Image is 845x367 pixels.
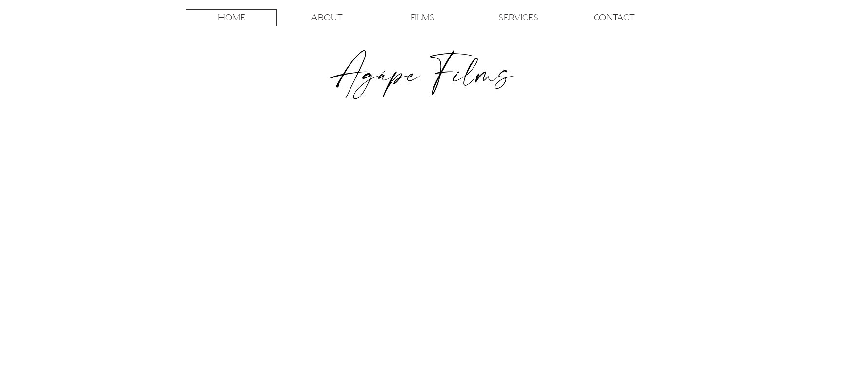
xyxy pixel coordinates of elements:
p: FILMS [411,10,435,26]
a: CONTACT [569,9,660,26]
a: HOME [186,9,277,26]
a: SERVICES [473,9,564,26]
p: SERVICES [498,10,538,26]
a: ABOUT [282,9,372,26]
a: FILMS [377,9,468,26]
nav: Site [184,9,662,26]
p: CONTACT [594,10,635,26]
p: ABOUT [311,10,343,26]
p: HOME [218,10,245,26]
